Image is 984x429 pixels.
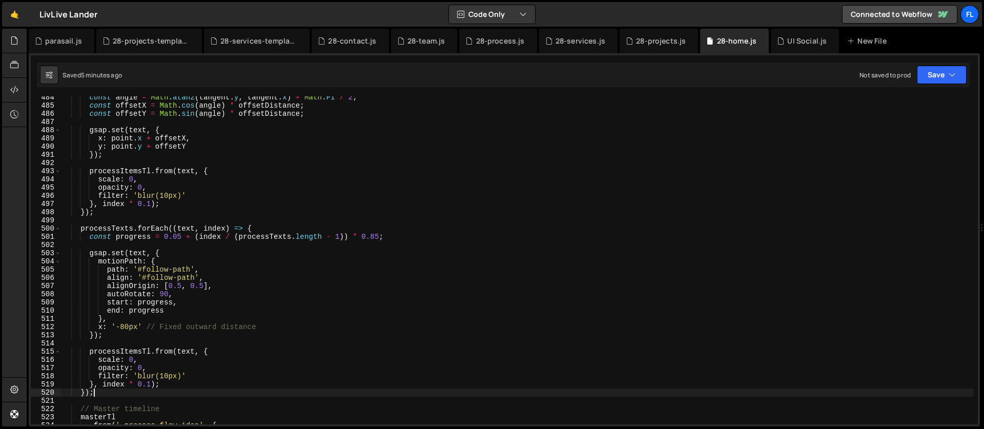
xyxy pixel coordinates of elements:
[31,126,61,134] div: 488
[220,36,297,46] div: 28-services-template.js
[476,36,525,46] div: 28-process.js
[636,36,686,46] div: 28-projects.js
[31,142,61,151] div: 490
[31,200,61,208] div: 497
[31,397,61,405] div: 521
[31,356,61,364] div: 516
[31,192,61,200] div: 496
[917,66,967,84] button: Save
[31,339,61,348] div: 514
[31,372,61,380] div: 518
[31,175,61,183] div: 494
[31,274,61,282] div: 506
[859,71,911,79] div: Not saved to prod
[31,290,61,298] div: 508
[63,71,122,79] div: Saved
[31,265,61,274] div: 505
[31,380,61,389] div: 519
[787,36,827,46] div: UI Social.js
[556,36,605,46] div: 28-services.js
[31,93,61,101] div: 484
[407,36,445,46] div: 28-team.js
[960,5,979,24] a: Fl
[31,315,61,323] div: 511
[31,118,61,126] div: 487
[31,307,61,315] div: 510
[39,8,97,21] div: LivLive Lander
[2,2,27,27] a: 🤙
[31,110,61,118] div: 486
[81,71,122,79] div: 5 minutes ago
[31,364,61,372] div: 517
[31,208,61,216] div: 498
[31,298,61,307] div: 509
[717,36,757,46] div: 28-home.js
[31,348,61,356] div: 515
[31,134,61,142] div: 489
[113,36,190,46] div: 28-projects-template.js
[31,323,61,331] div: 512
[31,216,61,224] div: 499
[31,282,61,290] div: 507
[31,151,61,159] div: 491
[842,5,957,24] a: Connected to Webflow
[45,36,82,46] div: parasail.js
[31,224,61,233] div: 500
[31,241,61,249] div: 502
[31,331,61,339] div: 513
[328,36,376,46] div: 28-contact.js
[31,389,61,397] div: 520
[31,101,61,110] div: 485
[31,233,61,241] div: 501
[31,405,61,413] div: 522
[31,257,61,265] div: 504
[31,249,61,257] div: 503
[31,159,61,167] div: 492
[31,183,61,192] div: 495
[31,413,61,421] div: 523
[31,167,61,175] div: 493
[449,5,535,24] button: Code Only
[847,36,890,46] div: New File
